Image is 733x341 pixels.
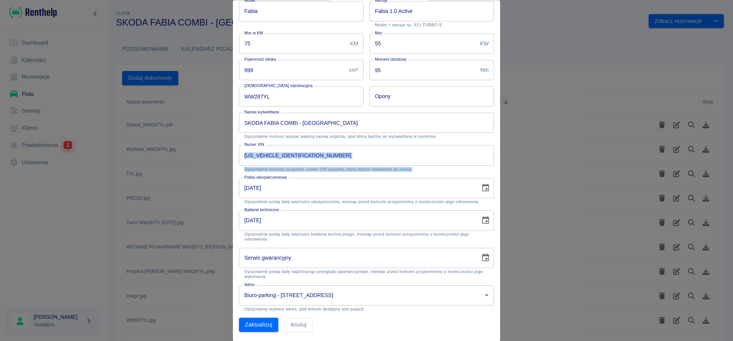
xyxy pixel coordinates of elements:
[480,40,489,48] p: KW
[244,199,489,204] p: Opcjonalnie podaj datę ważności ubezpieczenia, miesiąc przed końcem przypomnimy o konieczności je...
[350,40,358,48] p: KM
[478,181,493,196] button: Choose date, selected date is 2 sty 2025
[239,248,475,268] input: DD-MM-YYYY
[244,142,264,148] label: Numer VIN
[375,30,383,36] label: Moc
[284,318,312,332] button: Anuluj
[244,269,489,279] p: Opcjonalnie podaj datę najbliższego przeglądu gwarancyjnego, miesiąc przed końcem przypomnimy o k...
[244,30,263,36] label: Moc w KM
[244,167,489,172] p: Opcjonalnie możesz uzupełnić numer VIN pojazdu, który będzie dodawany do umów.
[239,113,494,133] input: Porsche 911 Turbo 2021 Akrapovič mod
[244,83,313,89] label: [DEMOGRAPHIC_DATA] rejestracyjna
[239,318,278,332] button: Zaktualizuj
[239,1,363,21] input: 911
[244,207,279,213] label: Badanie techniczne
[375,57,407,63] label: Moment obrotowy
[478,250,493,266] button: Choose date
[244,57,276,63] label: Pojemność silnika
[480,66,489,74] p: Nm
[239,145,494,166] input: 1J4FA29P4YP728937
[244,232,489,242] p: Opcjonalnie podaj datę ważności badania technicznego, miesiąc przed końcem przypomnimy o konieczn...
[244,282,255,288] label: Adres
[370,1,494,21] input: Turbo S
[239,87,363,107] input: G0RTHLP
[239,285,494,305] div: Biuro-parking - [STREET_ADDRESS]
[244,175,287,180] label: Polisa ubezpieczeniowa
[478,213,493,228] button: Choose date, selected date is 19 sie 2026
[244,134,489,139] p: Opcjonalnie możesz wpisać własną nazwę pojazdu, pod którą będzie on wyświetlany w systemie.
[375,23,489,27] p: Model + wersja np. 911 TURBO S
[370,87,494,107] input: Michelin Pilot Sport 4 S 245/35 R20
[239,210,475,231] input: DD-MM-YYYY
[349,66,358,74] p: cm³
[244,307,489,312] p: Opcjonalnie wybierz adres, pod którym dostępny jest pojazd.
[244,110,279,115] label: Nazwa wyświetlana
[239,178,475,198] input: DD-MM-YYYY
